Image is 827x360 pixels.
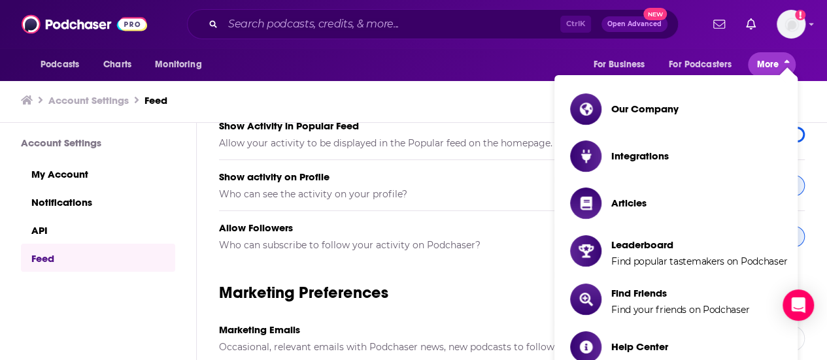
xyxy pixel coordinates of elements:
[611,304,749,316] span: Find your friends on Podchaser
[219,341,720,353] h5: Occasional, relevant emails with Podchaser news, new podcasts to follow, and more.
[21,137,175,149] h3: Account Settings
[219,323,720,336] h5: Marketing Emails
[146,52,218,77] button: open menu
[22,12,147,37] img: Podchaser - Follow, Share and Rate Podcasts
[611,238,787,251] span: Leaderboard
[219,137,768,149] h5: Allow your activity to be displayed in the Popular feed on the homepage.
[777,10,805,39] span: Logged in as mindyn
[607,21,662,27] span: Open Advanced
[611,340,668,353] span: Help Center
[643,8,667,20] span: New
[219,188,694,200] h5: Who can see the activity on your profile?
[611,150,669,162] span: Integrations
[777,10,805,39] button: Show profile menu
[660,52,751,77] button: open menu
[21,216,175,244] a: API
[219,171,694,183] h5: Show activity on Profile
[741,13,761,35] a: Show notifications dropdown
[21,159,175,188] a: My Account
[708,13,730,35] a: Show notifications dropdown
[560,16,591,33] span: Ctrl K
[219,239,694,251] h5: Who can subscribe to follow your activity on Podchaser?
[777,10,805,39] img: User Profile
[669,56,732,74] span: For Podcasters
[219,221,694,234] h5: Allow Followers
[21,244,175,272] a: Feed
[795,10,805,20] svg: Add a profile image
[593,56,645,74] span: For Business
[21,188,175,216] a: Notifications
[103,56,131,74] span: Charts
[187,9,679,39] div: Search podcasts, credits, & more...
[219,282,805,303] h3: Marketing Preferences
[783,289,814,321] div: Open Intercom Messenger
[748,52,796,77] button: close menu
[757,56,779,74] span: More
[611,197,647,209] span: Articles
[95,52,139,77] a: Charts
[155,56,201,74] span: Monitoring
[223,14,560,35] input: Search podcasts, credits, & more...
[219,120,768,132] h5: Show Activity in Popular Feed
[31,52,96,77] button: open menu
[144,94,167,106] a: Feed
[611,255,787,267] span: Find popular tastemakers on Podchaser
[611,287,749,299] span: Find Friends
[48,94,129,106] a: Account Settings
[41,56,79,74] span: Podcasts
[601,16,667,32] button: Open AdvancedNew
[584,52,661,77] button: open menu
[611,103,679,115] span: Our Company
